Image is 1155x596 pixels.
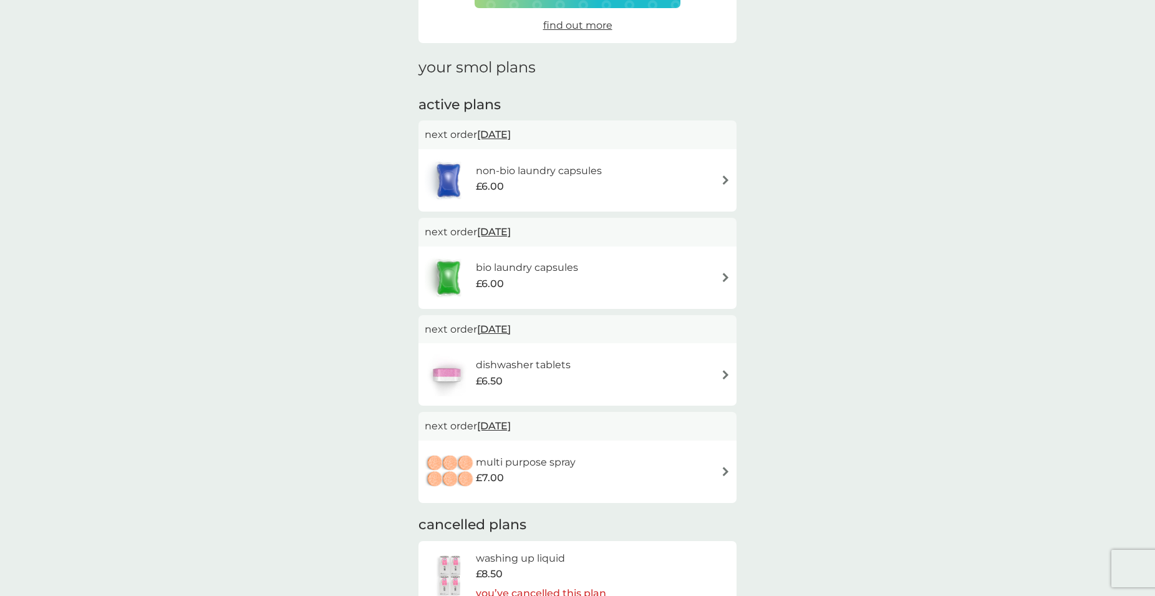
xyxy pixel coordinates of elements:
span: £7.00 [476,470,504,486]
img: multi purpose spray [425,450,476,494]
img: bio laundry capsules [425,256,472,300]
span: £6.00 [476,178,504,195]
span: £8.50 [476,566,503,582]
h2: cancelled plans [418,515,737,535]
span: [DATE] [477,220,511,244]
p: next order [425,224,730,240]
h6: dishwasher tablets [476,357,571,373]
h6: washing up liquid [476,550,606,567]
p: next order [425,127,730,143]
img: dishwasher tablets [425,353,468,396]
img: arrow right [721,467,730,476]
span: £6.50 [476,373,503,389]
span: £6.00 [476,276,504,292]
img: arrow right [721,273,730,282]
p: next order [425,418,730,434]
h1: your smol plans [418,59,737,77]
img: non-bio laundry capsules [425,159,472,202]
p: next order [425,321,730,338]
h6: non-bio laundry capsules [476,163,602,179]
h6: multi purpose spray [476,454,576,471]
span: find out more [543,19,612,31]
span: [DATE] [477,122,511,147]
img: arrow right [721,175,730,185]
span: [DATE] [477,317,511,341]
span: [DATE] [477,414,511,438]
h2: active plans [418,95,737,115]
a: find out more [543,17,612,34]
h6: bio laundry capsules [476,260,578,276]
img: arrow right [721,370,730,379]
